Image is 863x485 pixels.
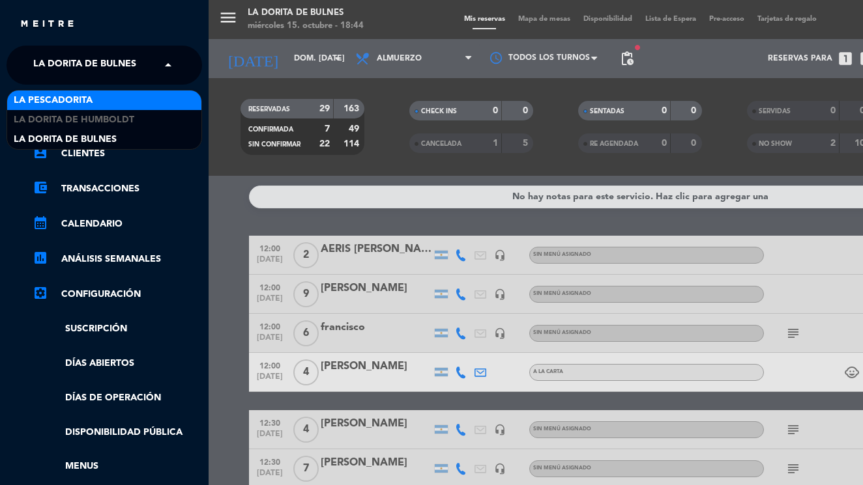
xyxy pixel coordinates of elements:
span: La Dorita de Humboldt [14,113,134,128]
img: MEITRE [20,20,75,29]
a: account_boxClientes [33,146,202,161]
a: Días abiertos [33,356,202,371]
a: Configuración [33,286,202,302]
i: settings_applications [33,285,48,301]
i: assessment [33,250,48,266]
i: calendar_month [33,215,48,230]
a: assessmentANÁLISIS SEMANALES [33,251,202,267]
a: Días de Operación [33,391,202,406]
i: account_balance_wallet [33,180,48,195]
a: account_balance_walletTransacciones [33,181,202,197]
span: La Pescadorita [14,93,93,108]
a: Suscripción [33,322,202,337]
a: Menus [33,459,202,474]
span: La Dorita de Bulnes [14,132,117,147]
a: Disponibilidad pública [33,425,202,440]
span: La Dorita de Bulnes [33,51,136,79]
a: calendar_monthCalendario [33,216,202,232]
i: account_box [33,145,48,160]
